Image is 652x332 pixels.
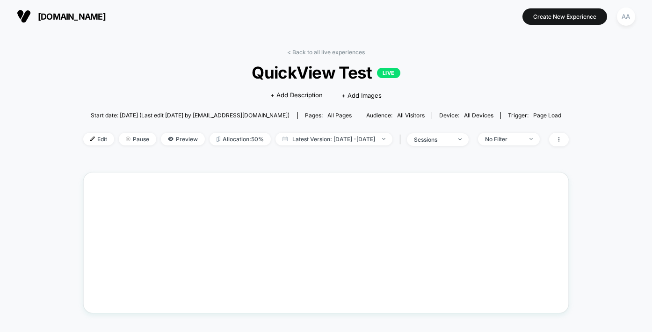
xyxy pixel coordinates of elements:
span: + Add Images [341,92,382,99]
img: end [126,137,130,141]
img: edit [90,137,95,141]
span: Preview [161,133,205,145]
span: Latest Version: [DATE] - [DATE] [275,133,392,145]
a: < Back to all live experiences [287,49,365,56]
p: LIVE [377,68,400,78]
button: Create New Experience [522,8,607,25]
span: | [397,133,407,146]
span: Pause [119,133,156,145]
img: end [529,138,533,140]
span: Allocation: 50% [210,133,271,145]
div: Trigger: [508,112,561,119]
img: end [458,138,462,140]
span: Edit [83,133,114,145]
div: AA [617,7,635,26]
div: Audience: [366,112,425,119]
div: sessions [414,136,451,143]
span: Start date: [DATE] (Last edit [DATE] by [EMAIL_ADDRESS][DOMAIN_NAME]) [91,112,290,119]
span: QuickView Test [108,63,544,82]
img: calendar [283,137,288,141]
span: Device: [432,112,500,119]
div: Pages: [305,112,352,119]
div: No Filter [485,136,522,143]
button: [DOMAIN_NAME] [14,9,109,24]
span: all devices [464,112,493,119]
img: end [382,138,385,140]
span: Page Load [533,112,561,119]
span: + Add Description [270,91,323,100]
img: rebalance [217,137,220,142]
span: [DOMAIN_NAME] [38,12,106,22]
img: Visually logo [17,9,31,23]
button: AA [614,7,638,26]
span: all pages [327,112,352,119]
span: All Visitors [397,112,425,119]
